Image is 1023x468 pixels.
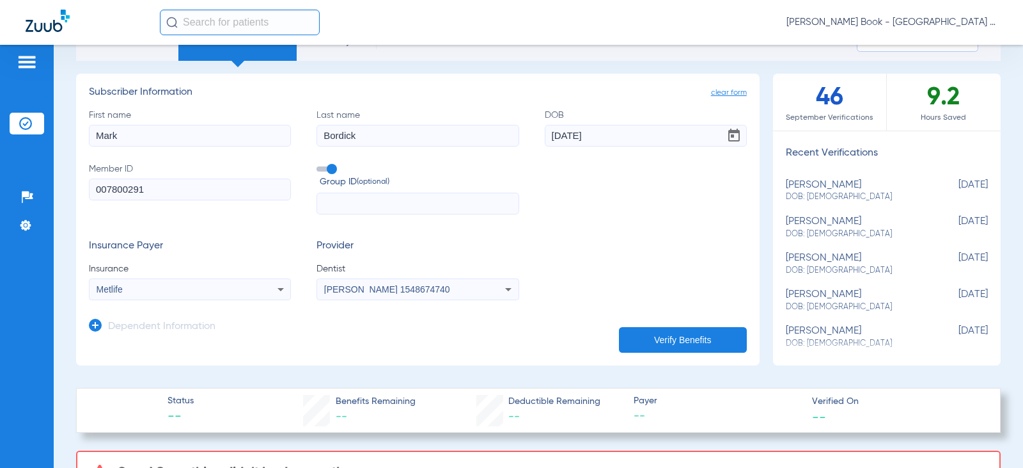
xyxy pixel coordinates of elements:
[508,395,600,408] span: Deductible Remaining
[924,325,988,349] span: [DATE]
[786,229,924,240] span: DOB: [DEMOGRAPHIC_DATA]
[812,410,826,423] span: --
[89,163,291,215] label: Member ID
[634,408,801,424] span: --
[320,175,519,189] span: Group ID
[924,179,988,203] span: [DATE]
[26,10,70,32] img: Zuub Logo
[545,125,747,147] input: DOBOpen calendar
[786,252,924,276] div: [PERSON_NAME]
[711,86,747,99] span: clear form
[786,16,997,29] span: [PERSON_NAME] Book - [GEOGRAPHIC_DATA] Dental Care
[316,262,519,275] span: Dentist
[887,111,1001,124] span: Hours Saved
[324,284,450,295] span: [PERSON_NAME] 1548674740
[108,321,215,334] h3: Dependent Information
[786,216,924,239] div: [PERSON_NAME]
[634,394,801,408] span: Payer
[773,74,887,131] div: 46
[160,10,320,35] input: Search for patients
[786,191,924,203] span: DOB: [DEMOGRAPHIC_DATA]
[17,54,37,70] img: hamburger-icon
[316,125,519,147] input: Last name
[168,408,194,426] span: --
[89,179,291,200] input: Member ID
[545,109,747,147] label: DOB
[508,411,520,423] span: --
[89,86,747,99] h3: Subscriber Information
[357,175,389,189] small: (optional)
[786,265,924,277] span: DOB: [DEMOGRAPHIC_DATA]
[786,325,924,349] div: [PERSON_NAME]
[316,240,519,253] h3: Provider
[786,302,924,313] span: DOB: [DEMOGRAPHIC_DATA]
[773,147,1001,160] h3: Recent Verifications
[786,289,924,312] div: [PERSON_NAME]
[786,338,924,350] span: DOB: [DEMOGRAPHIC_DATA]
[316,109,519,147] label: Last name
[812,395,980,408] span: Verified On
[166,17,178,28] img: Search Icon
[168,394,194,408] span: Status
[336,411,347,423] span: --
[97,284,123,295] span: Metlife
[924,252,988,276] span: [DATE]
[924,216,988,239] span: [DATE]
[89,240,291,253] h3: Insurance Payer
[887,74,1001,131] div: 9.2
[786,179,924,203] div: [PERSON_NAME]
[89,262,291,275] span: Insurance
[336,395,416,408] span: Benefits Remaining
[89,109,291,147] label: First name
[89,125,291,147] input: First name
[773,111,886,124] span: September Verifications
[924,289,988,312] span: [DATE]
[721,123,747,149] button: Open calendar
[619,327,747,353] button: Verify Benefits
